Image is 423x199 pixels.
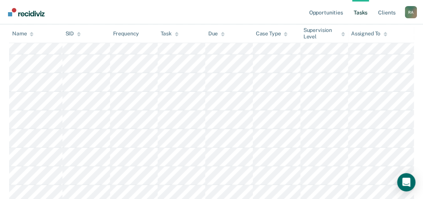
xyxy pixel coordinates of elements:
[8,8,45,16] img: Recidiviz
[303,27,345,40] div: Supervision Level
[256,30,288,37] div: Case Type
[12,30,34,37] div: Name
[208,30,225,37] div: Due
[397,173,415,191] div: Open Intercom Messenger
[405,6,417,18] div: R A
[351,30,387,37] div: Assigned To
[161,30,179,37] div: Task
[65,30,81,37] div: SID
[113,30,139,37] div: Frequency
[405,6,417,18] button: Profile dropdown button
